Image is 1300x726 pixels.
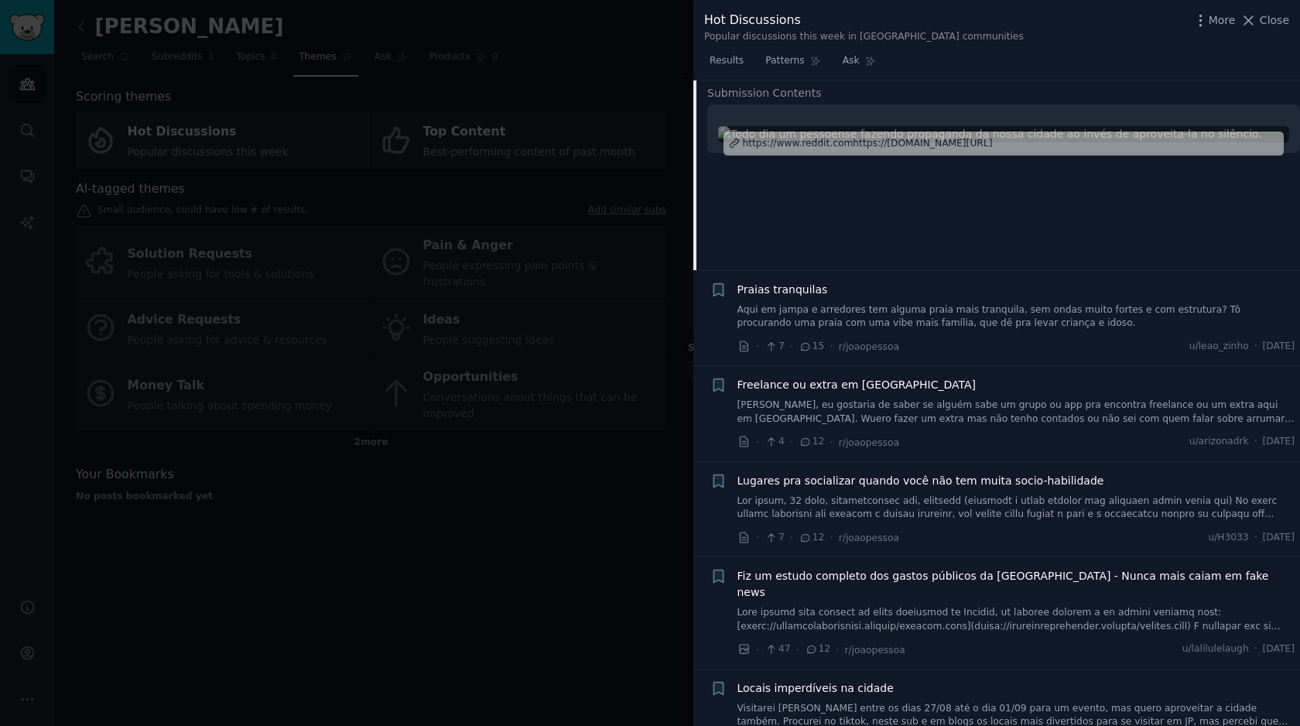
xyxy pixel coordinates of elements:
[737,680,894,697] a: Locais imperdíveis na cidade
[756,338,759,354] span: ·
[1182,642,1249,656] span: u/lalilulelaugh
[1209,12,1236,29] span: More
[1208,531,1248,545] span: u/H3033
[704,49,749,80] a: Results
[704,30,1024,44] div: Popular discussions this week in [GEOGRAPHIC_DATA] communities
[756,642,759,658] span: ·
[765,54,804,68] span: Patterns
[756,529,759,546] span: ·
[737,399,1295,426] a: [PERSON_NAME], eu gostaria de saber se alguém sabe um grupo ou app pra encontra freelance ou um e...
[799,435,824,449] span: 12
[760,49,826,80] a: Patterns
[805,642,830,656] span: 12
[765,531,784,545] span: 7
[796,642,799,658] span: ·
[1260,12,1289,29] span: Close
[737,303,1295,330] a: Aqui em jampa e arredores tem alguma praia mais tranquila, sem ondas muito fortes e com estrutura...
[836,642,839,658] span: ·
[1189,340,1249,354] span: u/leao_zinho
[737,473,1104,489] a: Lugares pra socializar quando você não tem muita socio-habilidade
[830,338,833,354] span: ·
[737,568,1295,601] a: Fiz um estudo completo dos gastos públicos da [GEOGRAPHIC_DATA] - Nunca mais caiam em fake news
[1189,435,1249,449] span: u/arizonadrk
[1254,435,1257,449] span: ·
[743,137,993,151] div: https://www.reddit.comhttps://[DOMAIN_NAME][URL]
[765,642,790,656] span: 47
[737,377,977,393] a: Freelance ou extra em [GEOGRAPHIC_DATA]
[843,54,860,68] span: Ask
[1254,642,1257,656] span: ·
[799,531,824,545] span: 12
[790,338,793,354] span: ·
[830,434,833,450] span: ·
[1254,340,1257,354] span: ·
[845,645,905,656] span: r/joaopessoa
[1240,12,1289,29] button: Close
[710,54,744,68] span: Results
[790,434,793,450] span: ·
[1263,435,1295,449] span: [DATE]
[839,437,899,448] span: r/joaopessoa
[1263,531,1295,545] span: [DATE]
[790,529,793,546] span: ·
[737,606,1295,633] a: Lore ipsumd sita consect ad elits doeiusmod te Incidid, ut laboree dolorem a en admini veniamq no...
[718,126,1289,142] a: Todo dia um pessoense fazendo propaganda da nossa cidade ao invés de aproveita-la no silêncio.htt...
[765,340,784,354] span: 7
[839,341,899,352] span: r/joaopessoa
[799,340,824,354] span: 15
[707,85,822,101] span: Submission Contents
[737,282,828,298] a: Praias tranquilas
[756,434,759,450] span: ·
[765,435,784,449] span: 4
[1263,340,1295,354] span: [DATE]
[830,529,833,546] span: ·
[1192,12,1236,29] button: More
[839,533,899,543] span: r/joaopessoa
[1254,531,1257,545] span: ·
[837,49,881,80] a: Ask
[1263,642,1295,656] span: [DATE]
[704,11,1024,30] div: Hot Discussions
[737,495,1295,522] a: Lor ipsum, 32 dolo, sitametconsec adi, elitsedd (eiusmodt i utlab etdolor mag aliquaen admin veni...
